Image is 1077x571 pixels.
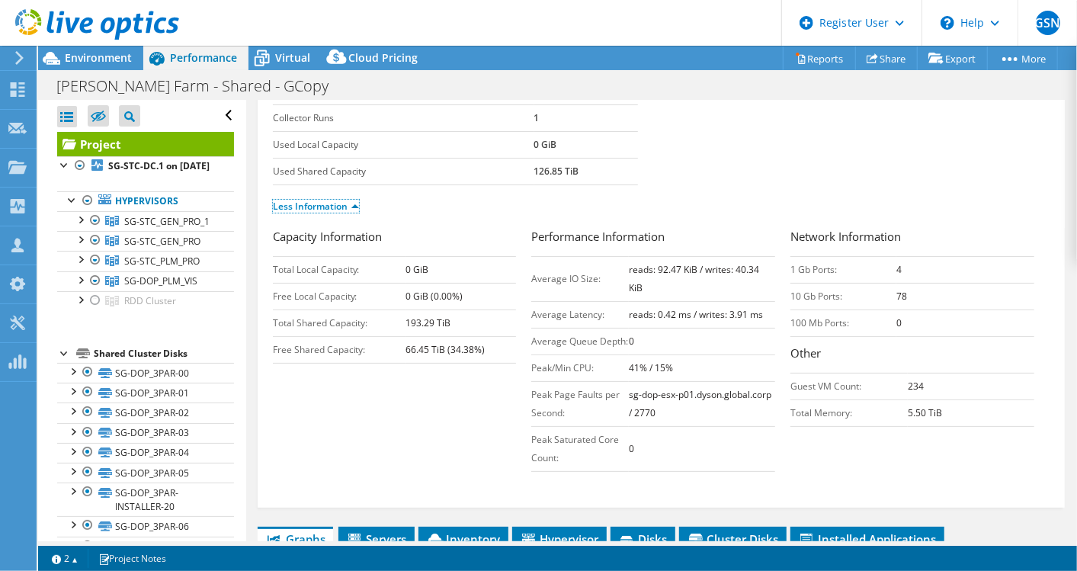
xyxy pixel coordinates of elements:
[531,354,629,381] td: Peak/Min CPU:
[57,291,234,311] a: RDD Cluster
[790,345,1034,365] h3: Other
[629,361,673,374] b: 41% / 15%
[273,228,517,249] h3: Capacity Information
[348,50,418,65] span: Cloud Pricing
[57,271,234,291] a: SG-DOP_PLM_VIS
[531,328,629,354] td: Average Queue Depth:
[941,16,954,30] svg: \n
[170,50,237,65] span: Performance
[908,406,942,419] b: 5.50 TiB
[57,211,234,231] a: SG-STC_GEN_PRO_1
[534,138,557,151] b: 0 GiB
[57,363,234,383] a: SG-DOP_3PAR-00
[629,388,771,419] b: sg-dop-esx-p01.dyson.global.corp / 2770
[405,316,450,329] b: 193.29 TiB
[629,335,634,348] b: 0
[273,310,406,336] td: Total Shared Capacity:
[790,310,896,336] td: 100 Mb Ports:
[57,483,234,516] a: SG-DOP_3PAR-INSTALLER-20
[273,111,534,126] label: Collector Runs
[273,256,406,283] td: Total Local Capacity:
[57,132,234,156] a: Project
[41,549,88,568] a: 2
[790,399,908,426] td: Total Memory:
[57,191,234,211] a: Hypervisors
[57,443,234,463] a: SG-DOP_3PAR-04
[405,343,485,356] b: 66.45 TiB (34.38%)
[896,316,902,329] b: 0
[798,531,937,547] span: Installed Applications
[917,47,988,70] a: Export
[273,200,359,213] a: Less Information
[531,426,629,471] td: Peak Saturated Core Count:
[50,78,352,95] h1: [PERSON_NAME] Farm - Shared - GCopy
[124,294,176,307] span: RDD Cluster
[124,255,200,268] span: SG-STC_PLM_PRO
[273,283,406,310] td: Free Local Capacity:
[987,47,1058,70] a: More
[618,531,668,547] span: Disks
[57,537,234,557] a: SG-DOP_3PAR-08
[687,531,779,547] span: Cluster Disks
[520,531,599,547] span: Hypervisor
[855,47,918,70] a: Share
[57,463,234,483] a: SG-DOP_3PAR-05
[124,274,197,287] span: SG-DOP_PLM_VIS
[1036,11,1060,35] span: GSN
[531,301,629,328] td: Average Latency:
[65,50,132,65] span: Environment
[57,251,234,271] a: SG-STC_PLM_PRO
[94,345,234,363] div: Shared Cluster Disks
[908,380,924,393] b: 234
[790,228,1034,249] h3: Network Information
[790,256,896,283] td: 1 Gb Ports:
[273,164,534,179] label: Used Shared Capacity
[790,373,908,399] td: Guest VM Count:
[783,47,856,70] a: Reports
[896,263,902,276] b: 4
[273,137,534,152] label: Used Local Capacity
[265,531,325,547] span: Graphs
[896,290,907,303] b: 78
[790,283,896,310] td: 10 Gb Ports:
[629,263,759,294] b: reads: 92.47 KiB / writes: 40.34 KiB
[57,383,234,403] a: SG-DOP_3PAR-01
[124,235,200,248] span: SG-STC_GEN_PRO
[273,336,406,363] td: Free Shared Capacity:
[405,290,463,303] b: 0 GiB (0.00%)
[534,165,579,178] b: 126.85 TiB
[426,531,501,547] span: Inventory
[346,531,407,547] span: Servers
[57,516,234,536] a: SG-DOP_3PAR-06
[88,549,177,568] a: Project Notes
[531,256,629,301] td: Average IO Size:
[57,231,234,251] a: SG-STC_GEN_PRO
[534,111,540,124] b: 1
[275,50,310,65] span: Virtual
[57,403,234,422] a: SG-DOP_3PAR-02
[57,156,234,176] a: SG-STC-DC.1 on [DATE]
[124,215,210,228] span: SG-STC_GEN_PRO_1
[405,263,428,276] b: 0 GiB
[531,228,775,249] h3: Performance Information
[531,381,629,426] td: Peak Page Faults per Second:
[57,423,234,443] a: SG-DOP_3PAR-03
[629,308,763,321] b: reads: 0.42 ms / writes: 3.91 ms
[108,159,210,172] b: SG-STC-DC.1 on [DATE]
[629,442,634,455] b: 0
